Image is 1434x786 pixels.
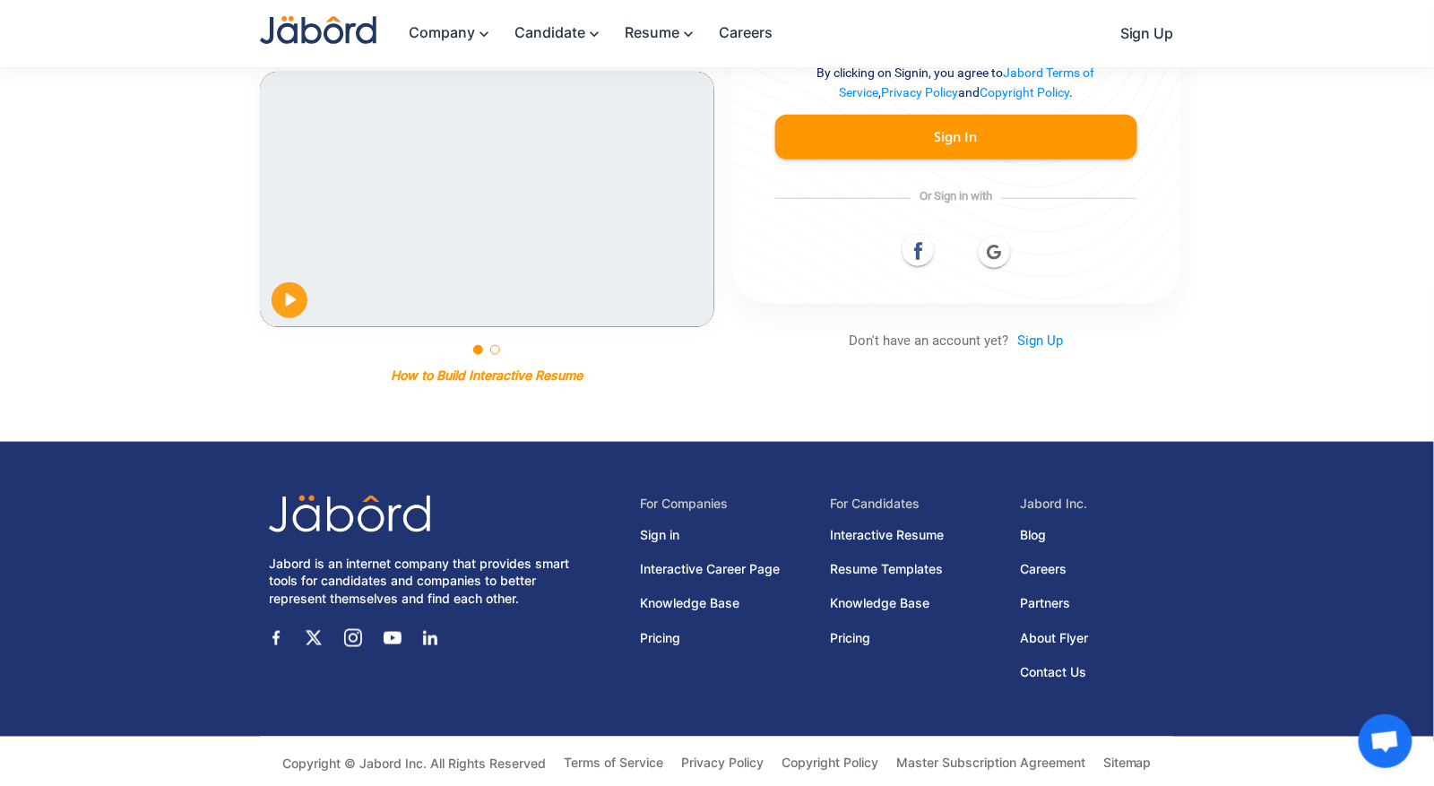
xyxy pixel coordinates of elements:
mat-icon: keyboard_arrow_down [585,25,607,43]
div: Jabord is an internet company that provides smart tools for candidates and companies to better re... [269,555,595,608]
p: Interactive Resume [469,367,583,383]
a: Knowledge Base [830,593,984,613]
img: Jabord [260,16,376,44]
span: Or Sign in with [911,189,1001,203]
a: Sign Up [1102,15,1174,52]
a: Pricing [830,628,984,648]
a: Resume [607,14,701,53]
p: Don't have an account yet? [732,333,1180,349]
mat-icon: keyboard_arrow_down [475,25,497,43]
mat-icon: keyboard_arrow_down [679,25,701,43]
div: For Companies [640,496,794,511]
a: Interactive Resume [830,525,984,545]
p: How to Build [391,367,465,383]
a: Blog [1020,525,1174,545]
a: Partners [1020,593,1174,613]
a: Resume Templates [830,559,984,579]
img: jabord-logo [269,496,430,532]
button: Sign In [775,115,1137,160]
a: Sign Up [1008,333,1063,349]
a: Master Subscription Agreement [896,756,1085,771]
div: For Candidates [830,496,984,511]
a: About Flyer [1020,628,1174,648]
a: Copyright Policy [782,756,878,771]
a: Privacy Policy [681,756,764,771]
span: Sign In [935,131,978,144]
p: By clicking on Signin, you agree to , and . [775,63,1137,103]
a: Terms of Service [564,756,663,771]
a: Privacy Policy [881,85,958,99]
a: Careers [1020,559,1174,579]
a: Contact Us [1020,662,1174,682]
a: Pricing [640,628,794,648]
a: Sitemap [1103,756,1152,771]
div: Open chat [1359,714,1412,768]
button: Play [272,282,307,318]
a: Sign in [640,525,794,545]
a: Copyright Policy [980,85,1069,99]
a: Interactive Career Page [640,559,794,579]
div: Jabord Inc. [1020,496,1174,511]
a: Careers [701,14,773,51]
div: Copyright © Jabord Inc. All Rights Reserved [282,756,546,772]
a: Candidate [497,14,607,53]
a: Jabord Terms of Service [839,65,1095,99]
a: Knowledge Base [640,593,794,613]
a: Company [391,14,497,53]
